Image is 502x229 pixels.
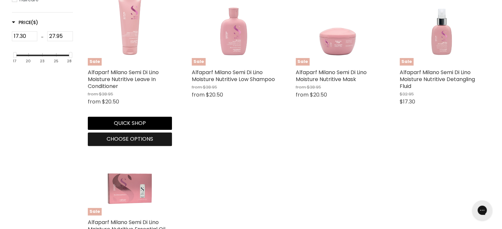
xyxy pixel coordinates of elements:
div: 17 [13,59,16,63]
span: from [296,84,306,90]
span: from [192,84,202,90]
a: Alfaparf Milano Semi Di Lino Moisture Nutritive Essential Oil TreatmentSale [88,131,172,215]
span: from [88,98,101,105]
div: 25 [54,59,58,63]
span: from [296,91,309,99]
h3: Price($) [12,19,38,26]
span: $20.50 [102,98,119,105]
input: Min Price [12,31,38,41]
div: 28 [67,59,72,63]
span: Choose options [107,135,153,143]
span: $38.95 [307,84,321,90]
div: 20 [26,59,31,63]
button: Quick shop [88,117,172,130]
span: Sale [192,58,206,66]
span: $17.30 [400,98,415,105]
span: $38.95 [99,91,113,97]
a: Alfaparf Milano Semi Di Lino Moisture Nutritive Mask [296,69,367,83]
span: $20.50 [310,91,327,99]
span: $38.95 [203,84,217,90]
span: $32.95 [400,91,414,97]
div: 23 [40,59,45,63]
span: Price [12,19,38,26]
input: Max Price [47,31,73,41]
a: Alfaparf Milano Semi Di Lino Moisture Nutritive Leave In Conditioner [88,69,159,90]
span: Sale [400,58,414,66]
a: Alfaparf Milano Semi Di Lino Moisture Nutritive Detangling Fluid [400,69,475,90]
span: from [88,91,98,97]
span: ($) [31,19,38,26]
div: - [37,31,47,43]
img: Alfaparf Milano Semi Di Lino Moisture Nutritive Essential Oil Treatment [88,131,172,215]
span: Sale [88,58,102,66]
a: Alfaparf Milano Semi Di Lino Moisture Nutritive Low Shampoo [192,69,275,83]
span: from [192,91,205,99]
iframe: Gorgias live chat messenger [469,198,495,222]
span: Sale [296,58,310,66]
span: Sale [88,208,102,215]
button: Choose options [88,132,172,146]
span: $20.50 [206,91,223,99]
